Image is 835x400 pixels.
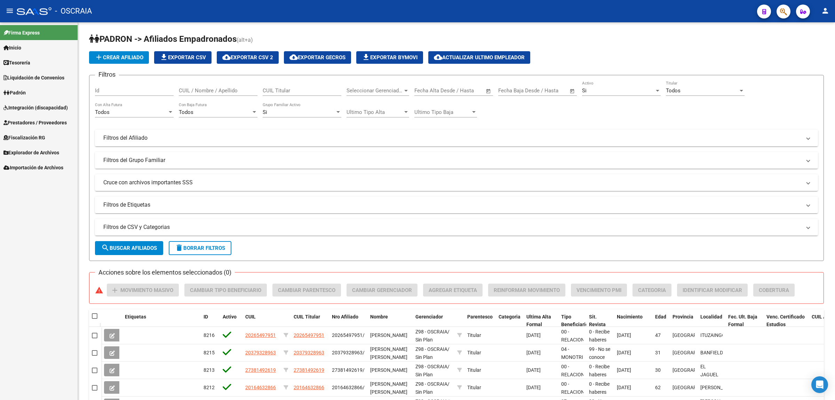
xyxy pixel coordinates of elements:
[204,332,215,338] span: 8216
[332,367,367,373] span: 27381492619/0
[614,309,652,332] datatable-header-cell: Nacimiento
[245,385,276,390] span: 20164632866
[766,314,805,328] span: Venc. Certificado Estudios
[154,51,212,64] button: Exportar CSV
[655,332,661,338] span: 47
[103,201,801,209] mat-panel-title: Filtros de Etiquetas
[3,104,68,111] span: Integración (discapacidad)
[429,287,477,293] span: Agregar Etiqueta
[673,385,719,390] span: [GEOGRAPHIC_DATA]
[367,309,413,332] datatable-header-cell: Nombre
[571,284,627,297] button: Vencimiento PMI
[617,314,643,320] span: Nacimiento
[494,287,560,293] span: Reinformar Movimiento
[617,367,631,373] span: [DATE]
[347,284,417,297] button: Cambiar Gerenciador
[586,309,614,332] datatable-header-cell: Sit. Revista
[125,314,146,320] span: Etiquetas
[415,329,447,334] span: Z98 - OSCRAIA
[223,314,237,320] span: Activo
[245,332,276,338] span: 20265497951
[526,349,556,357] div: [DATE]
[526,331,556,339] div: [DATE]
[95,197,818,213] mat-expansion-panel-header: Filtros de Etiquetas
[568,87,576,95] button: Open calendar
[347,109,403,115] span: Ultimo Tipo Alta
[496,309,524,332] datatable-header-cell: Categoria
[204,314,208,320] span: ID
[526,384,556,392] div: [DATE]
[95,219,818,236] mat-expansion-panel-header: Filtros de CSV y Categorias
[284,51,351,64] button: Exportar GECROS
[561,364,594,393] span: 00 - RELACION DE DEPENDENCIA
[725,309,764,332] datatable-header-cell: Fec. Ult. Baja Formal
[329,309,367,332] datatable-header-cell: Nro Afiliado
[413,309,454,332] datatable-header-cell: Gerenciador
[3,29,40,37] span: Firma Express
[263,109,267,115] span: Si
[95,152,818,169] mat-expansion-panel-header: Filtros del Grupo Familiar
[449,87,483,94] input: Fecha fin
[666,87,681,94] span: Todos
[589,346,610,376] span: 99 - No se conoce situación de revista
[811,376,828,393] div: Open Intercom Messenger
[700,350,723,355] span: BANFIELD
[467,385,481,390] span: Titular
[821,7,829,15] mat-icon: person
[698,309,725,332] datatable-header-cell: Localidad
[467,350,481,355] span: Titular
[103,156,801,164] mat-panel-title: Filtros del Grupo Familiar
[237,37,253,43] span: (alt+a)
[332,385,367,390] span: 20164632866/0
[347,87,403,94] span: Seleccionar Gerenciador
[655,367,661,373] span: 30
[201,309,220,332] datatable-header-cell: ID
[526,314,551,328] span: Ultima Alta Formal
[95,268,235,277] h3: Acciones sobre los elementos seleccionados (0)
[673,332,719,338] span: [GEOGRAPHIC_DATA]
[428,51,530,64] button: Actualizar ultimo Empleador
[370,381,407,395] span: [PERSON_NAME] [PERSON_NAME]
[111,286,119,294] mat-icon: add
[414,109,471,115] span: Ultimo Tipo Baja
[356,51,423,64] button: Exportar Bymovi
[3,74,64,82] span: Liquidación de Convenios
[467,367,481,373] span: Titular
[332,314,358,320] span: Nro Afiliado
[352,287,412,293] span: Cambiar Gerenciador
[415,346,447,352] span: Z98 - OSCRAIA
[220,309,242,332] datatable-header-cell: Activo
[291,309,329,332] datatable-header-cell: CUIL Titular
[561,314,588,328] span: Tipo Beneficiario
[655,314,666,320] span: Edad
[160,53,168,61] mat-icon: file_download
[272,284,341,297] button: Cambiar Parentesco
[175,244,183,252] mat-icon: delete
[370,332,407,338] span: [PERSON_NAME]
[415,381,447,387] span: Z98 - OSCRAIA
[370,346,407,360] span: [PERSON_NAME] [PERSON_NAME]
[204,385,215,390] span: 8212
[655,350,661,355] span: 31
[3,119,67,126] span: Prestadores / Proveedores
[434,53,442,61] mat-icon: cloud_download
[332,350,367,355] span: 20379328963/0
[467,314,493,320] span: Parentesco
[683,287,742,293] span: Identificar Modificar
[700,314,722,320] span: Localidad
[617,385,631,390] span: [DATE]
[3,164,63,171] span: Importación de Archivos
[415,364,447,369] span: Z98 - OSCRAIA
[120,287,173,293] span: Movimiento Masivo
[3,134,45,141] span: Fiscalización RG
[670,309,698,332] datatable-header-cell: Provincia
[95,241,163,255] button: Buscar Afiliados
[617,350,631,355] span: [DATE]
[362,54,417,61] span: Exportar Bymovi
[204,350,215,355] span: 8215
[278,287,335,293] span: Cambiar Parentesco
[107,284,179,297] button: Movimiento Masivo
[95,130,818,146] mat-expansion-panel-header: Filtros del Afiliado
[95,54,143,61] span: Crear Afiliado
[222,54,273,61] span: Exportar CSV 2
